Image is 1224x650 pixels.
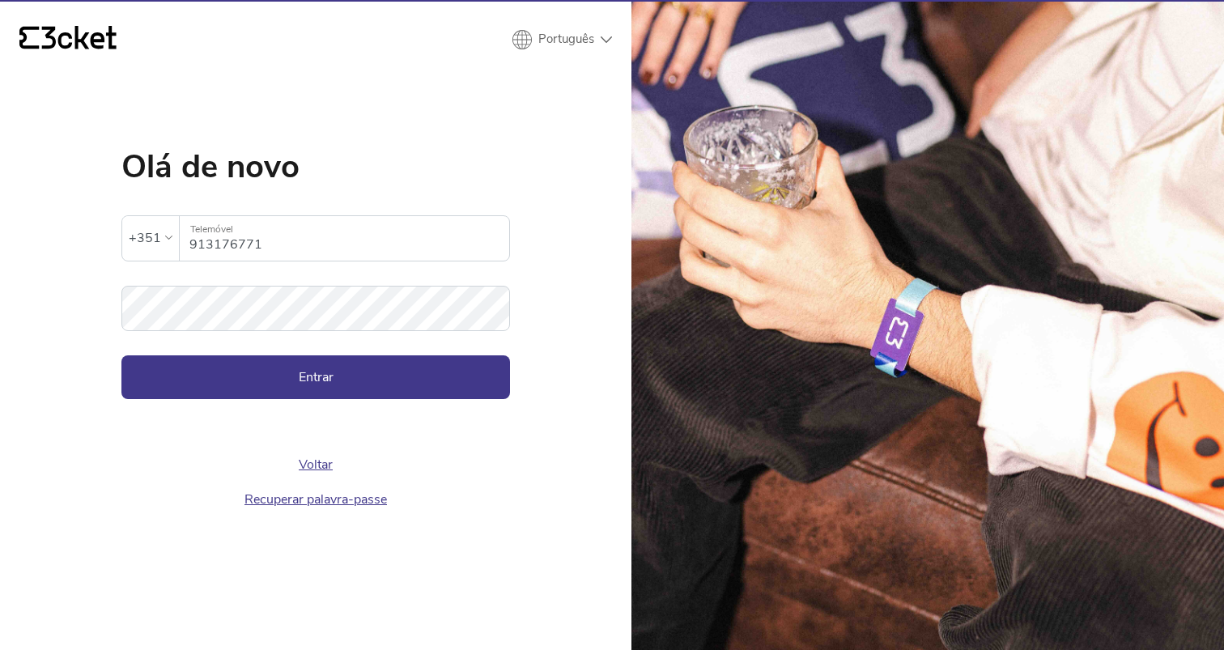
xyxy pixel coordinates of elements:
[129,226,161,250] div: +351
[121,286,510,312] label: Palavra-passe
[121,355,510,399] button: Entrar
[180,216,509,243] label: Telemóvel
[299,456,333,474] a: Voltar
[244,491,387,508] a: Recuperar palavra-passe
[19,26,117,53] a: {' '}
[19,27,39,49] g: {' '}
[189,216,509,261] input: Telemóvel
[121,151,510,183] h1: Olá de novo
